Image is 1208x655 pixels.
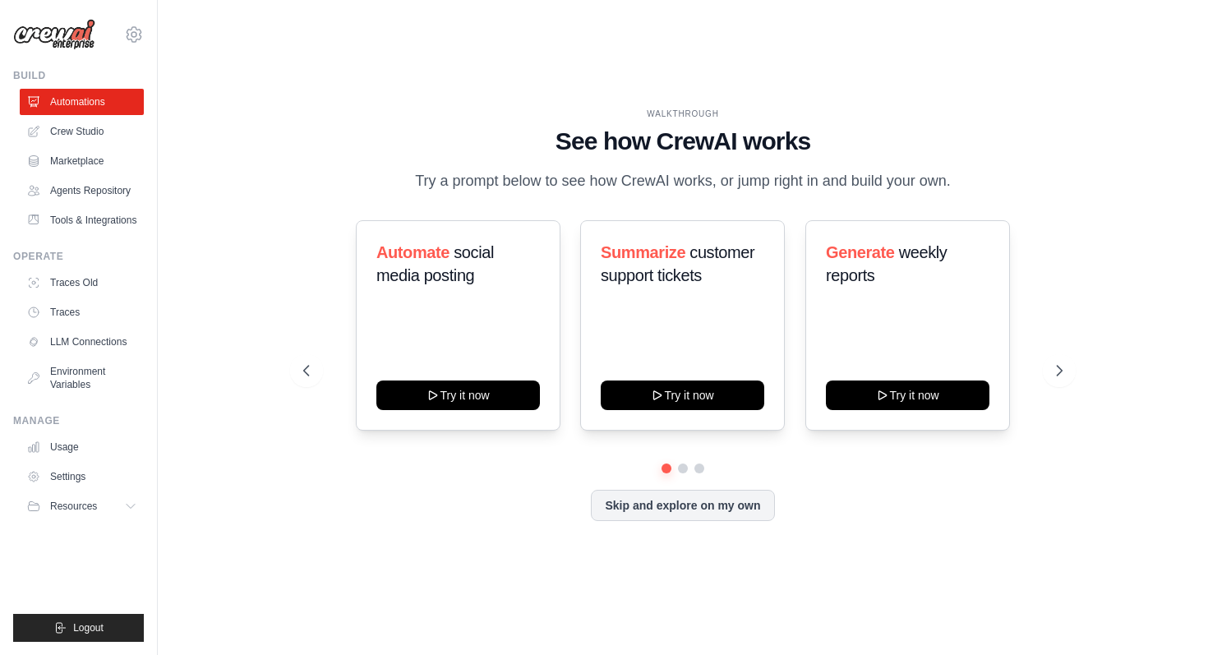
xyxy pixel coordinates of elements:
div: Build [13,69,144,82]
a: Automations [20,89,144,115]
div: Manage [13,414,144,427]
a: Marketplace [20,148,144,174]
div: Operate [13,250,144,263]
a: Settings [20,464,144,490]
span: Automate [376,243,450,261]
span: Logout [73,621,104,634]
span: Summarize [601,243,685,261]
div: WALKTHROUGH [303,108,1062,120]
a: Traces [20,299,144,325]
span: social media posting [376,243,494,284]
a: Crew Studio [20,118,144,145]
p: Try a prompt below to see how CrewAI works, or jump right in and build your own. [407,169,959,193]
button: Try it now [376,381,540,410]
a: LLM Connections [20,329,144,355]
a: Usage [20,434,144,460]
img: Logo [13,19,95,50]
h1: See how CrewAI works [303,127,1062,156]
a: Tools & Integrations [20,207,144,233]
a: Traces Old [20,270,144,296]
span: customer support tickets [601,243,754,284]
span: Generate [826,243,895,261]
button: Try it now [601,381,764,410]
a: Agents Repository [20,178,144,204]
button: Try it now [826,381,989,410]
button: Logout [13,614,144,642]
button: Resources [20,493,144,519]
a: Environment Variables [20,358,144,398]
span: weekly reports [826,243,947,284]
button: Skip and explore on my own [591,490,774,521]
span: Resources [50,500,97,513]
